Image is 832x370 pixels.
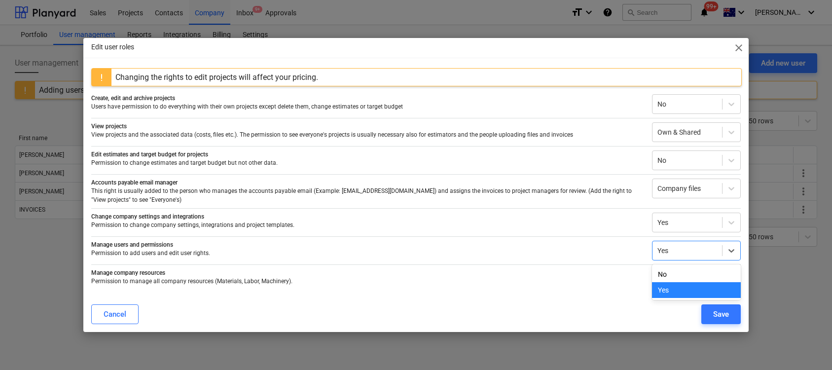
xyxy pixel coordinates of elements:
p: Users have permission to do everything with their own projects except delete them, change estimat... [91,103,645,111]
button: Save [701,304,741,324]
p: Permission to change company settings, integrations and project templates. [91,221,645,229]
p: Permission to manage all company resources (Materials, Labor, Machinery). [91,277,645,286]
p: View projects [91,122,645,131]
div: Changing the rights to edit projects will affect your pricing. [115,73,318,82]
p: Permission to add users and edit user rights. [91,249,645,258]
p: Edit estimates and target budget for projects [91,150,645,159]
span: close [733,42,745,54]
iframe: Chat Widget [783,323,832,370]
p: Accounts payable email manager [91,179,645,187]
div: No [652,266,741,282]
div: Yes [652,282,741,298]
p: Manage users and permissions [91,241,645,249]
p: Create, edit and archive projects [91,94,645,103]
div: Save [713,308,729,321]
p: Manage company resources [91,269,645,277]
button: Cancel [91,304,139,324]
p: Edit user roles [91,42,134,52]
p: Change company settings and integrations [91,213,645,221]
p: This right is usually added to the person who manages the accounts payable email (Example: [EMAIL... [91,187,645,204]
p: Permission to change estimates and target budget but not other data. [91,159,645,167]
div: Cancel [104,308,126,321]
p: View projects and the associated data (costs, files etc.). The permission to see everyone's proje... [91,131,645,139]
